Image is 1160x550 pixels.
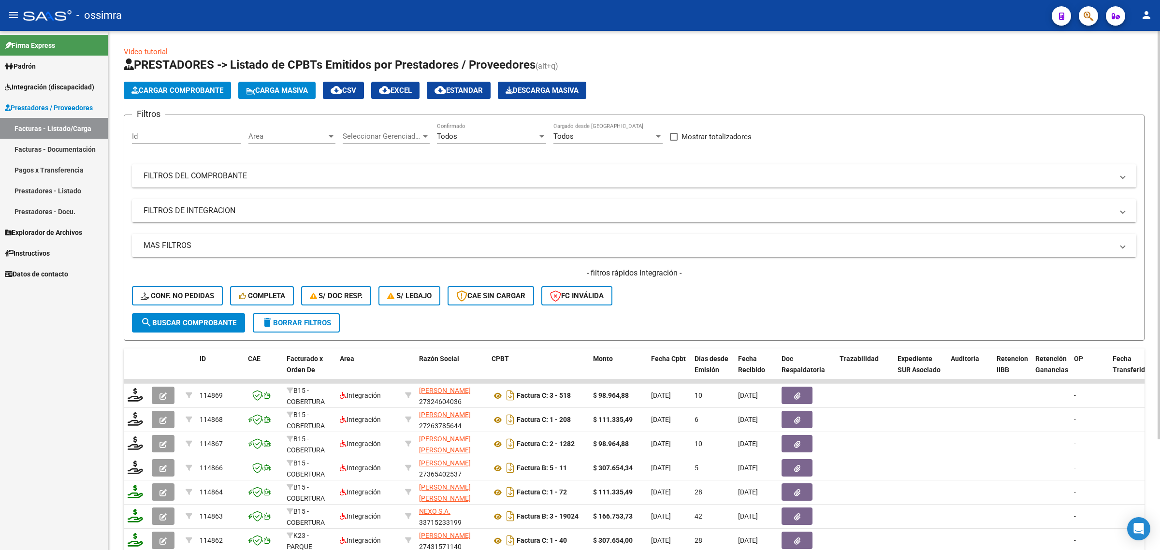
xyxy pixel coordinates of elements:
[437,132,457,141] span: Todos
[419,458,484,478] div: 27365402537
[695,464,698,472] span: 5
[200,391,223,399] span: 114869
[379,84,391,96] mat-icon: cloud_download
[488,348,589,391] datatable-header-cell: CPBT
[1141,9,1152,21] mat-icon: person
[200,464,223,472] span: 114866
[593,391,629,399] strong: $ 98.964,88
[144,205,1113,216] mat-panel-title: FILTROS DE INTEGRACION
[951,355,979,362] span: Auditoria
[894,348,947,391] datatable-header-cell: Expediente SUR Asociado
[200,416,223,423] span: 114868
[427,82,491,99] button: Estandar
[536,61,558,71] span: (alt+q)
[287,387,331,417] span: B15 - COBERTURA DE SALUD S.A.
[456,291,525,300] span: CAE SIN CARGAR
[504,388,517,403] i: Descargar documento
[141,291,214,300] span: Conf. no pedidas
[738,488,758,496] span: [DATE]
[132,164,1136,188] mat-expansion-panel-header: FILTROS DEL COMPROBANTE
[993,348,1031,391] datatable-header-cell: Retencion IIBB
[287,435,331,465] span: B15 - COBERTURA DE SALUD S.A.
[200,440,223,448] span: 114867
[651,536,671,544] span: [DATE]
[738,391,758,399] span: [DATE]
[517,537,567,545] strong: Factura C: 1 - 40
[419,507,450,515] span: NEXO S.A.
[200,355,206,362] span: ID
[336,348,401,391] datatable-header-cell: Area
[230,286,294,305] button: Completa
[506,86,579,95] span: Descarga Masiva
[141,317,152,328] mat-icon: search
[132,268,1136,278] h4: - filtros rápidos Integración -
[343,132,421,141] span: Seleccionar Gerenciador
[498,82,586,99] app-download-masive: Descarga masiva de comprobantes (adjuntos)
[738,536,758,544] span: [DATE]
[5,227,82,238] span: Explorador de Archivos
[331,84,342,96] mat-icon: cloud_download
[504,508,517,524] i: Descargar documento
[504,533,517,548] i: Descargar documento
[695,512,702,520] span: 42
[8,9,19,21] mat-icon: menu
[261,318,331,327] span: Borrar Filtros
[200,488,223,496] span: 114864
[419,409,484,430] div: 27263785644
[419,506,484,526] div: 33715233199
[492,355,509,362] span: CPBT
[5,82,94,92] span: Integración (discapacidad)
[1074,464,1076,472] span: -
[593,536,633,544] strong: $ 307.654,00
[379,86,412,95] span: EXCEL
[651,416,671,423] span: [DATE]
[419,532,471,539] span: [PERSON_NAME]
[593,488,633,496] strong: $ 111.335,49
[898,355,941,374] span: Expediente SUR Asociado
[1074,355,1083,362] span: OP
[132,313,245,333] button: Buscar Comprobante
[504,484,517,500] i: Descargar documento
[691,348,734,391] datatable-header-cell: Días desde Emisión
[5,269,68,279] span: Datos de contacto
[283,348,336,391] datatable-header-cell: Facturado x Orden De
[144,240,1113,251] mat-panel-title: MAS FILTROS
[504,436,517,451] i: Descargar documento
[340,536,381,544] span: Integración
[287,355,323,374] span: Facturado x Orden De
[738,464,758,472] span: [DATE]
[200,536,223,544] span: 114862
[947,348,993,391] datatable-header-cell: Auditoria
[778,348,836,391] datatable-header-cell: Doc Respaldatoria
[132,234,1136,257] mat-expansion-panel-header: MAS FILTROS
[5,61,36,72] span: Padrón
[132,107,165,121] h3: Filtros
[419,385,484,405] div: 27324604036
[504,412,517,427] i: Descargar documento
[244,348,283,391] datatable-header-cell: CAE
[287,507,331,537] span: B15 - COBERTURA DE SALUD S.A.
[517,464,567,472] strong: Factura B: 5 - 11
[840,355,879,362] span: Trazabilidad
[695,416,698,423] span: 6
[695,391,702,399] span: 10
[504,460,517,476] i: Descargar documento
[310,291,363,300] span: S/ Doc Resp.
[340,464,381,472] span: Integración
[435,86,483,95] span: Estandar
[419,483,471,513] span: [PERSON_NAME] [PERSON_NAME][DATE]
[1074,391,1076,399] span: -
[1070,348,1109,391] datatable-header-cell: OP
[340,488,381,496] span: Integración
[1113,355,1149,374] span: Fecha Transferido
[517,392,571,400] strong: Factura C: 3 - 518
[541,286,612,305] button: FC Inválida
[647,348,691,391] datatable-header-cell: Fecha Cpbt
[340,440,381,448] span: Integración
[301,286,372,305] button: S/ Doc Resp.
[651,440,671,448] span: [DATE]
[253,313,340,333] button: Borrar Filtros
[239,291,285,300] span: Completa
[124,82,231,99] button: Cargar Comprobante
[287,411,331,441] span: B15 - COBERTURA DE SALUD S.A.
